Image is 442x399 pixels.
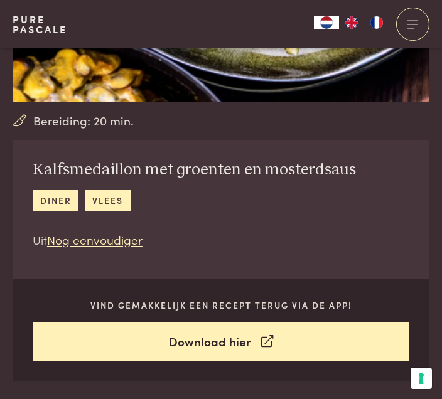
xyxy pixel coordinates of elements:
[33,299,409,312] p: Vind gemakkelijk een recept terug via de app!
[33,190,78,211] a: diner
[314,16,339,29] div: Language
[33,160,356,180] h2: Kalfsmedaillon met groenten en mosterdsaus
[411,368,432,389] button: Uw voorkeuren voor toestemming voor trackingtechnologieën
[314,16,389,29] aside: Language selected: Nederlands
[33,322,409,361] a: Download hier
[339,16,364,29] a: EN
[47,231,143,248] a: Nog eenvoudiger
[13,14,67,35] a: PurePascale
[339,16,389,29] ul: Language list
[33,231,356,249] p: Uit
[364,16,389,29] a: FR
[314,16,339,29] a: NL
[85,190,131,211] a: vlees
[33,112,134,130] span: Bereiding: 20 min.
